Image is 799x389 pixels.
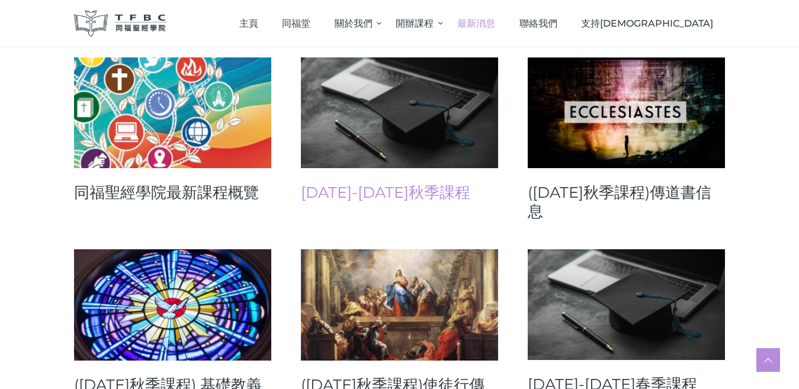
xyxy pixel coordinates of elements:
[581,18,713,29] span: 支持[DEMOGRAPHIC_DATA]
[239,18,258,29] span: 主頁
[270,6,323,41] a: 同福堂
[323,6,384,41] a: 關於我們
[569,6,726,41] a: 支持[DEMOGRAPHIC_DATA]
[507,6,569,41] a: 聯絡我們
[384,6,445,41] a: 開辦課程
[445,6,508,41] a: 最新消息
[282,18,310,29] span: 同福堂
[519,18,557,29] span: 聯絡我們
[756,348,780,372] a: Scroll to top
[74,10,166,37] img: 同福聖經學院 TFBC
[335,18,373,29] span: 關於我們
[74,183,271,202] a: 同福聖經學院最新課程概覽
[396,18,434,29] span: 開辦課程
[457,18,495,29] span: 最新消息
[528,183,725,221] a: ([DATE]秋季課程)傳道書信息
[301,183,498,202] a: [DATE]-[DATE]秋季課程
[227,6,270,41] a: 主頁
